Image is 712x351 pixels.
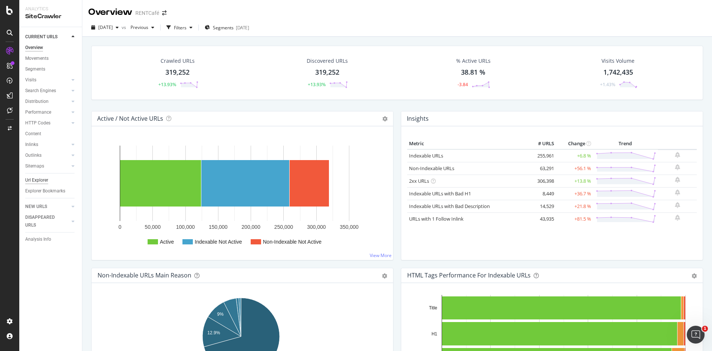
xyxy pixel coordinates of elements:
div: Distribution [25,98,49,105]
a: DISAPPEARED URLS [25,214,69,229]
span: 2025 Sep. 4th [98,24,113,30]
div: Visits [25,76,36,84]
button: Filters [164,22,195,33]
a: 2xx URLs [409,178,429,184]
text: 350,000 [340,224,359,230]
div: Overview [88,6,132,19]
div: gear [382,273,387,279]
div: Analytics [25,6,76,12]
iframe: Intercom live chat [687,326,705,344]
button: [DATE] [88,22,122,33]
a: Visits [25,76,69,84]
div: +13.93% [308,81,326,88]
td: 8,449 [526,187,556,200]
div: Sitemaps [25,162,44,170]
a: Segments [25,65,77,73]
svg: A chart. [98,138,385,254]
div: Filters [174,25,187,31]
div: Url Explorer [25,176,48,184]
td: +21.8 % [556,200,593,212]
td: 306,398 [526,175,556,187]
a: Outlinks [25,152,69,159]
text: H1 [432,331,438,337]
div: -3.84 [458,81,468,88]
td: +36.7 % [556,187,593,200]
text: 200,000 [241,224,260,230]
text: Active [160,239,174,245]
div: 1,742,435 [603,68,633,77]
div: bell-plus [675,215,680,221]
a: HTTP Codes [25,119,69,127]
span: Segments [213,25,234,31]
div: CURRENT URLS [25,33,57,41]
a: Overview [25,44,77,52]
h4: Insights [407,114,429,124]
div: Performance [25,108,51,116]
div: Overview [25,44,43,52]
a: Indexable URLs with Bad H1 [409,190,471,197]
text: 0 [119,224,122,230]
div: Analysis Info [25,235,51,243]
text: 150,000 [209,224,228,230]
div: SiteCrawler [25,12,76,21]
div: 319,252 [165,68,189,77]
div: bell-plus [675,177,680,183]
div: DISAPPEARED URLS [25,214,63,229]
text: 100,000 [176,224,195,230]
div: Outlinks [25,152,42,159]
div: Segments [25,65,45,73]
div: bell-plus [675,189,680,195]
div: 319,252 [315,68,339,77]
a: Sitemaps [25,162,69,170]
a: Analysis Info [25,235,77,243]
div: RENTCafé [135,9,159,17]
a: Search Engines [25,87,69,95]
div: Movements [25,55,49,62]
h4: Active / Not Active URLs [97,114,163,124]
span: vs [122,24,128,30]
a: Explorer Bookmarks [25,187,77,195]
button: Previous [128,22,157,33]
a: Indexable URLs [409,152,443,159]
a: CURRENT URLS [25,33,69,41]
div: Content [25,130,41,138]
div: Non-Indexable URLs Main Reason [98,272,191,279]
text: 250,000 [274,224,293,230]
td: +56.1 % [556,162,593,175]
td: +6.8 % [556,149,593,162]
th: Change [556,138,593,149]
text: Non-Indexable Not Active [263,239,322,245]
th: Trend [593,138,658,149]
th: # URLS [526,138,556,149]
div: NEW URLS [25,203,47,211]
a: Performance [25,108,69,116]
i: Options [382,116,388,121]
a: Inlinks [25,141,69,149]
div: Visits Volume [601,57,634,65]
td: 255,961 [526,149,556,162]
div: bell-plus [675,152,680,158]
div: Crawled URLs [161,57,195,65]
span: 1 [702,326,708,332]
text: 9% [217,312,224,317]
div: arrow-right-arrow-left [162,10,167,16]
text: 12.9% [207,330,220,335]
div: Explorer Bookmarks [25,187,65,195]
td: 14,529 [526,200,556,212]
text: Title [429,305,438,311]
td: 63,291 [526,162,556,175]
a: Distribution [25,98,69,105]
div: 38.81 % [461,68,485,77]
th: Metric [407,138,526,149]
text: 50,000 [145,224,161,230]
a: URLs with 1 Follow Inlink [409,215,464,222]
div: bell-plus [675,202,680,208]
a: View More [370,252,392,259]
div: Search Engines [25,87,56,95]
span: Previous [128,24,148,30]
td: 43,935 [526,212,556,225]
text: 300,000 [307,224,326,230]
div: +1.43% [600,81,615,88]
a: Url Explorer [25,176,77,184]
